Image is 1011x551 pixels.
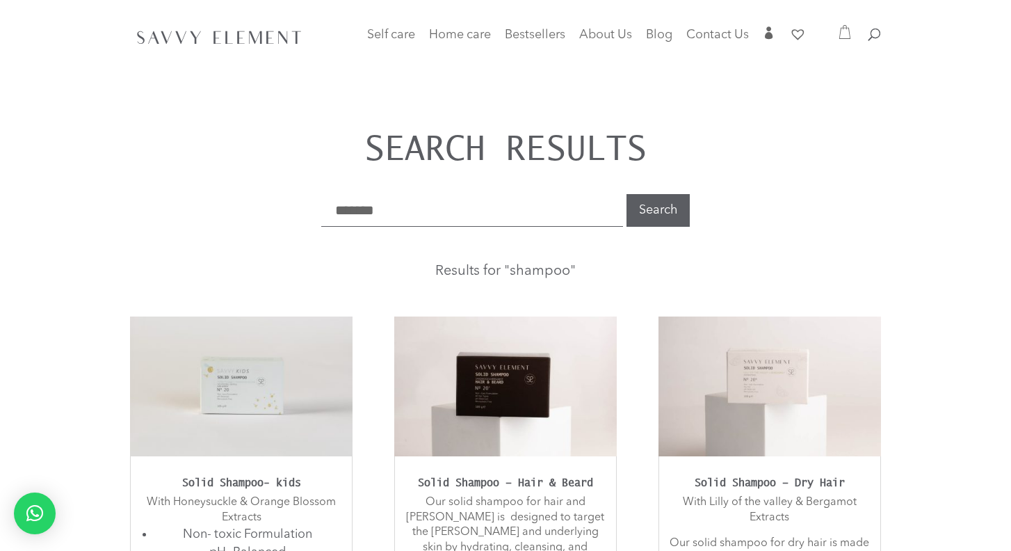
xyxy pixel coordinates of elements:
img: Solid Shampoo – Dry Hair [658,317,881,456]
a: Solid Shampoo- kids [182,477,301,488]
a: Bestsellers [505,30,565,49]
span: Self care [367,29,415,41]
a: Solid Shampoo – Hair & Beard [418,477,593,488]
a: About Us [579,30,632,49]
img: SavvyElement [133,26,305,48]
img: Solid Shampoo- kids [130,317,353,456]
span: About Us [579,29,632,41]
a: Contact Us [686,30,749,49]
button: Search [626,194,690,227]
a:  [763,26,775,49]
span: Home care [429,29,491,41]
a: Blog [646,30,672,49]
span:  [763,26,775,39]
span: Blog [646,29,672,41]
a: Self care [367,30,415,58]
p: With Honeysuckle & Orange Blossom Extracts [141,495,341,525]
span: Contact Us [686,29,749,41]
li: Non- toxic Formulation [154,525,341,543]
img: Solid Shampoo – Hair & Beard [394,317,617,456]
h1: Search Results [130,129,881,173]
a: Solid Shampoo – Dry Hair [695,477,845,488]
p: With Lilly of the valley & Bergamot Extracts [670,495,870,536]
div: Results for "shampoo" [130,264,881,280]
a: Home care [429,30,491,58]
span: Bestsellers [505,29,565,41]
